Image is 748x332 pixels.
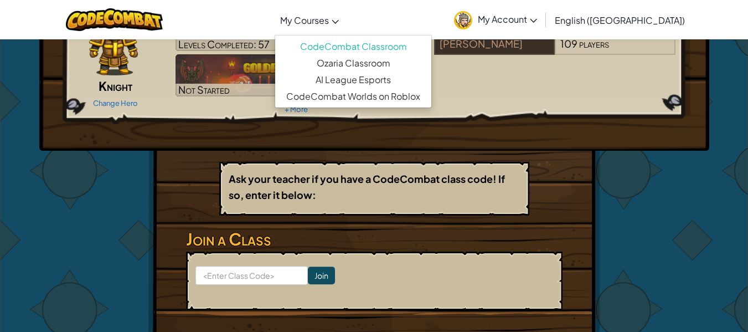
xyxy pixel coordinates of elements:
a: + More [285,105,308,114]
a: My Courses [275,5,344,35]
span: players [579,37,609,50]
a: Change Hero [93,99,138,108]
span: English ([GEOGRAPHIC_DATA]) [555,14,685,26]
a: My Account [448,2,543,37]
a: CodeCombat Worlds on Roblox [275,88,431,105]
a: [PERSON_NAME]109players [434,44,676,57]
span: Knight [99,78,132,94]
img: avatar [454,11,472,29]
input: Join [308,267,335,284]
b: Ask your teacher if you have a CodeCombat class code! If so, enter it below: [229,172,505,201]
span: My Courses [280,14,329,26]
span: Not Started [178,83,230,96]
img: CodeCombat logo [66,8,163,31]
a: Not StartedPlay Tournament [176,54,417,96]
img: knight-pose.png [89,9,138,75]
h3: Join a Class [186,227,563,252]
a: CodeCombat Classroom [275,38,431,55]
a: Ozaria Classroom [275,55,431,71]
img: Golden Goal [176,54,417,96]
a: English ([GEOGRAPHIC_DATA]) [549,5,690,35]
a: AI League Esports [275,71,431,88]
span: Levels Completed: 57 [178,38,270,50]
span: My Account [478,13,537,25]
div: [PERSON_NAME] [434,34,555,55]
input: <Enter Class Code> [195,266,308,285]
span: 109 [560,37,577,50]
